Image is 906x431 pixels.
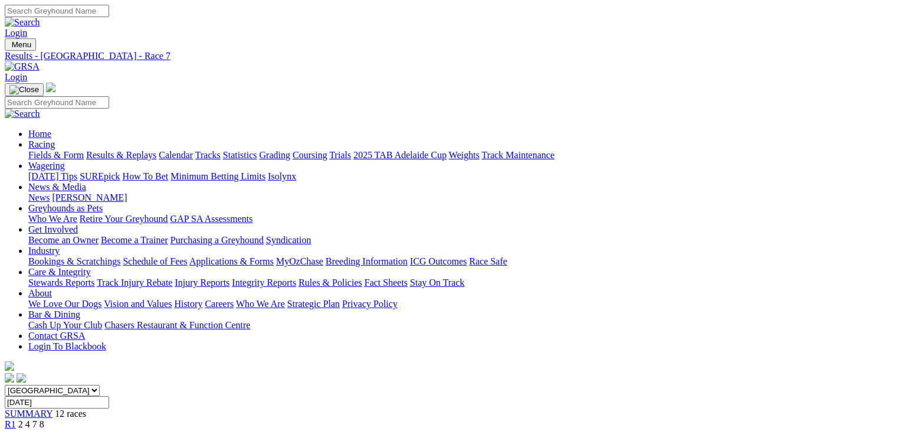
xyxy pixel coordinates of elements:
a: ICG Outcomes [410,256,467,266]
a: Minimum Betting Limits [170,171,265,181]
a: Cash Up Your Club [28,320,102,330]
input: Select date [5,396,109,409]
a: Login [5,72,27,82]
a: Get Involved [28,224,78,234]
a: Results - [GEOGRAPHIC_DATA] - Race 7 [5,51,892,61]
a: MyOzChase [276,256,323,266]
img: Search [5,109,40,119]
a: Login [5,28,27,38]
a: Strategic Plan [287,299,340,309]
a: Who We Are [236,299,285,309]
div: Racing [28,150,892,161]
a: Syndication [266,235,311,245]
a: Isolynx [268,171,296,181]
a: History [174,299,202,309]
a: Statistics [223,150,257,160]
a: Track Maintenance [482,150,554,160]
a: Grading [260,150,290,160]
a: SUMMARY [5,409,52,419]
span: 2 4 7 8 [18,419,44,429]
div: Get Involved [28,235,892,246]
img: Search [5,17,40,28]
a: Purchasing a Greyhound [170,235,264,245]
span: Menu [12,40,31,49]
a: GAP SA Assessments [170,214,253,224]
a: Care & Integrity [28,267,91,277]
img: Close [9,85,39,94]
a: 2025 TAB Adelaide Cup [353,150,447,160]
a: Racing [28,139,55,149]
a: Integrity Reports [232,277,296,288]
button: Toggle navigation [5,83,44,96]
a: Calendar [159,150,193,160]
a: Fields & Form [28,150,84,160]
img: GRSA [5,61,40,72]
a: Track Injury Rebate [97,277,172,288]
a: Careers [205,299,234,309]
a: [DATE] Tips [28,171,77,181]
a: Coursing [293,150,327,160]
a: Greyhounds as Pets [28,203,103,213]
div: About [28,299,892,309]
img: logo-grsa-white.png [5,361,14,371]
a: Tracks [195,150,221,160]
a: How To Bet [123,171,169,181]
a: Rules & Policies [298,277,362,288]
a: SUREpick [80,171,120,181]
a: Stewards Reports [28,277,94,288]
img: twitter.svg [17,373,26,383]
a: Applications & Forms [189,256,274,266]
a: We Love Our Dogs [28,299,101,309]
a: Results & Replays [86,150,156,160]
img: logo-grsa-white.png [46,83,55,92]
a: R1 [5,419,16,429]
div: Wagering [28,171,892,182]
a: Schedule of Fees [123,256,187,266]
input: Search [5,96,109,109]
a: News & Media [28,182,86,192]
input: Search [5,5,109,17]
a: Become an Owner [28,235,99,245]
a: Injury Reports [175,277,229,288]
a: Breeding Information [326,256,408,266]
a: Retire Your Greyhound [80,214,168,224]
a: Weights [449,150,480,160]
a: Home [28,129,51,139]
a: Chasers Restaurant & Function Centre [104,320,250,330]
a: Stay On Track [410,277,464,288]
a: Race Safe [469,256,507,266]
a: Bar & Dining [28,309,80,319]
a: Who We Are [28,214,77,224]
a: Vision and Values [104,299,172,309]
div: Care & Integrity [28,277,892,288]
img: facebook.svg [5,373,14,383]
div: Greyhounds as Pets [28,214,892,224]
a: Industry [28,246,60,256]
a: Trials [329,150,351,160]
a: Wagering [28,161,65,171]
a: About [28,288,52,298]
a: Become a Trainer [101,235,168,245]
a: Contact GRSA [28,331,85,341]
a: Login To Blackbook [28,341,106,351]
div: News & Media [28,192,892,203]
span: 12 races [55,409,86,419]
a: News [28,192,50,203]
div: Bar & Dining [28,320,892,331]
div: Industry [28,256,892,267]
a: [PERSON_NAME] [52,192,127,203]
a: Bookings & Scratchings [28,256,120,266]
a: Privacy Policy [342,299,398,309]
button: Toggle navigation [5,38,36,51]
a: Fact Sheets [365,277,408,288]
